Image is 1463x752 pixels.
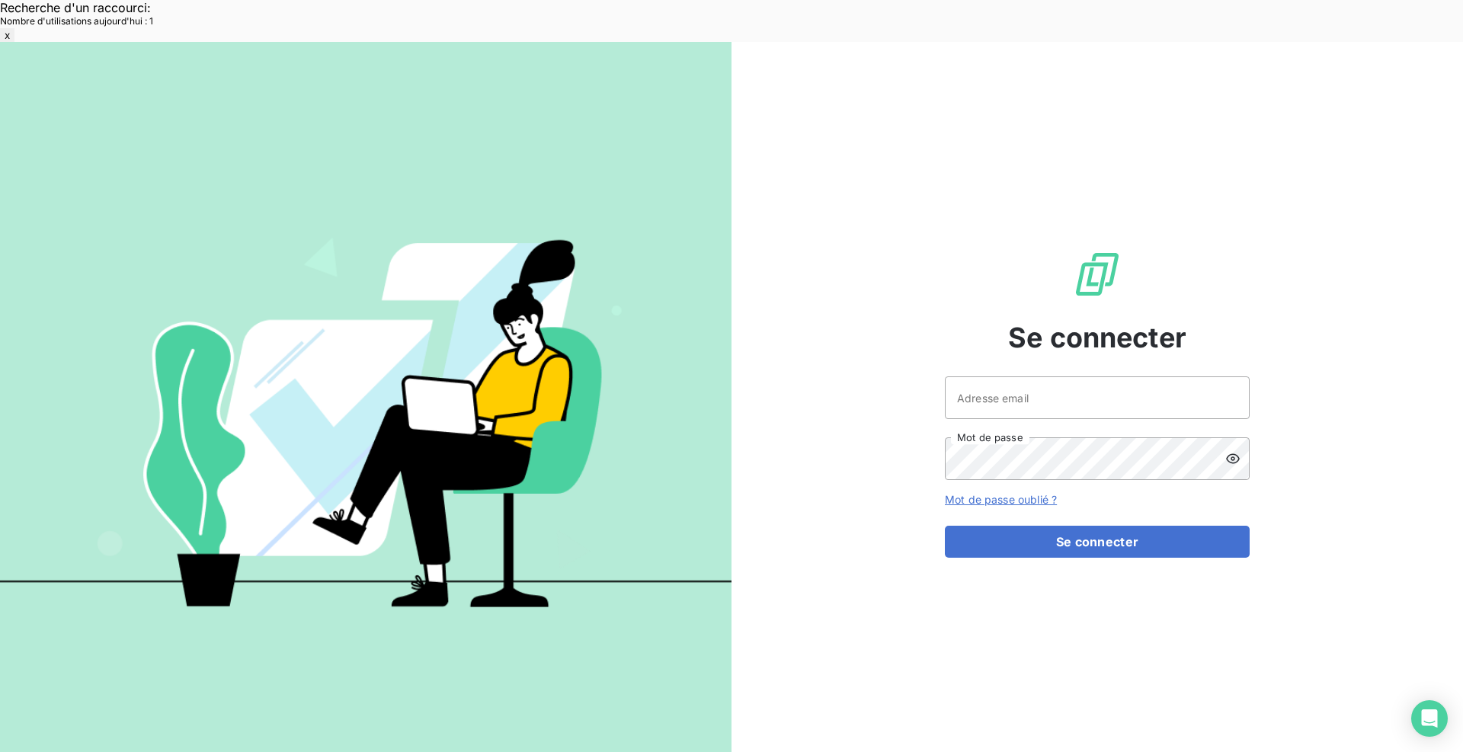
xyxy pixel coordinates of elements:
span: Se connecter [1008,317,1186,358]
div: Open Intercom Messenger [1411,700,1448,737]
a: Mot de passe oublié ? [945,493,1057,506]
button: Se connecter [945,526,1250,558]
input: placeholder [945,376,1250,419]
img: Logo LeanPay [1073,250,1122,299]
